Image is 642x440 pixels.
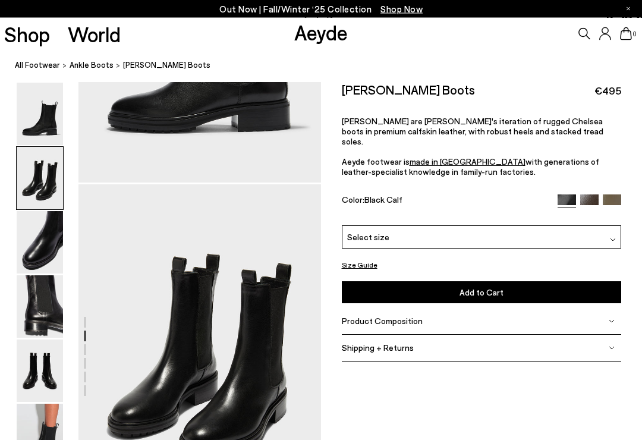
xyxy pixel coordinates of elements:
a: ankle boots [70,59,114,72]
div: Color: [342,195,549,209]
a: World [68,24,121,45]
img: Jack Chelsea Boots - Image 2 [17,147,63,210]
span: [PERSON_NAME] Boots [123,59,210,72]
span: Aeyde footwear is with generations of leather-specialist knowledge in family-run factories. [342,117,603,177]
img: svg%3E [609,345,615,351]
span: Select size [347,231,389,244]
span: Shipping + Returns [342,343,414,353]
button: Size Guide [342,258,377,273]
a: made in [GEOGRAPHIC_DATA] [410,157,525,167]
span: Navigate to /collections/new-in [380,4,423,14]
img: Jack Chelsea Boots - Image 1 [17,83,63,146]
img: Jack Chelsea Boots - Image 5 [17,340,63,403]
span: 0 [632,31,638,37]
img: Jack Chelsea Boots - Image 4 [17,276,63,338]
span: ankle boots [70,61,114,70]
a: All Footwear [15,59,60,72]
h2: [PERSON_NAME] Boots [342,83,475,98]
nav: breadcrumb [15,50,642,83]
span: €495 [594,84,621,99]
span: Black Calf [364,195,402,205]
a: 0 [620,27,632,40]
a: Shop [4,24,50,45]
img: Jack Chelsea Boots - Image 3 [17,212,63,274]
button: Add to Cart [342,282,622,304]
a: Aeyde [294,20,348,45]
span: [PERSON_NAME] are [PERSON_NAME]'s iteration of rugged Chelsea boots in premium calfskin leather, ... [342,117,603,147]
p: Out Now | Fall/Winter ‘25 Collection [219,2,423,17]
span: Add to Cart [460,288,503,298]
span: Product Composition [342,316,423,326]
img: svg%3E [610,237,616,243]
img: svg%3E [609,319,615,325]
